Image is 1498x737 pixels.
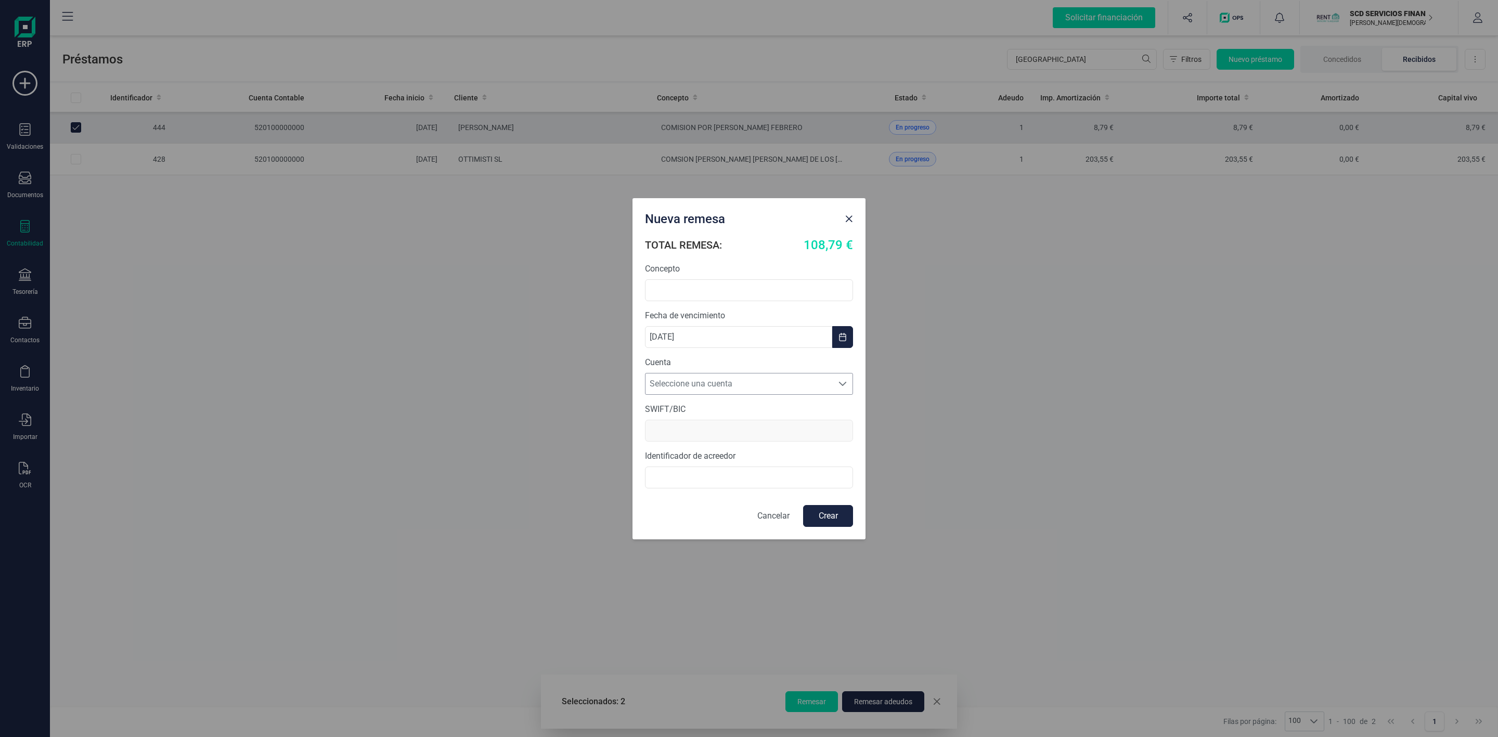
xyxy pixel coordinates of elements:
[645,263,853,275] label: Concepto
[804,236,853,254] span: 108,79 €
[645,309,853,322] label: Fecha de vencimiento
[757,510,790,522] p: Cancelar
[803,505,853,527] button: Crear
[645,356,853,369] label: Cuenta
[641,206,841,227] div: Nueva remesa
[645,238,722,252] h6: TOTAL REMESA:
[645,450,853,462] label: Identificador de acreedor
[832,326,853,348] button: Choose Date
[645,326,832,348] input: dd/mm/aaaa
[841,211,857,227] button: Close
[645,373,833,394] span: Seleccione una cuenta
[645,403,853,416] label: SWIFT/BIC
